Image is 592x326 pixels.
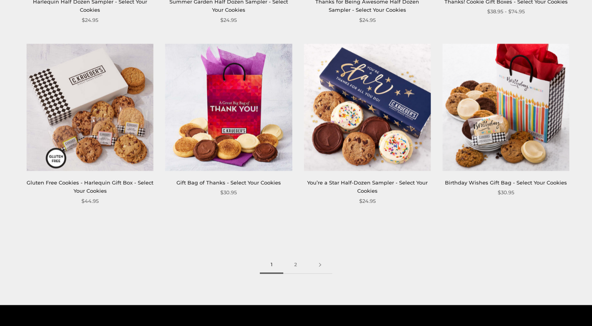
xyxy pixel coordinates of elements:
[487,7,525,16] span: $38.95 - $74.95
[443,44,569,170] img: Birthday Wishes Gift Bag - Select Your Cookies
[283,256,308,274] a: 2
[176,179,281,186] a: Gift Bag of Thanks - Select Your Cookies
[27,179,153,194] a: Gluten Free Cookies - Harlequin Gift Box - Select Your Cookies
[304,44,430,170] img: You’re a Star Half-Dozen Sampler - Select Your Cookies
[81,197,99,205] span: $44.95
[359,197,376,205] span: $24.95
[220,188,237,197] span: $30.95
[82,16,98,24] span: $24.95
[445,179,567,186] a: Birthday Wishes Gift Bag - Select Your Cookies
[27,44,153,170] img: Gluten Free Cookies - Harlequin Gift Box - Select Your Cookies
[308,256,332,274] a: Next page
[498,188,514,197] span: $30.95
[359,16,376,24] span: $24.95
[165,44,292,170] img: Gift Bag of Thanks - Select Your Cookies
[260,256,283,274] span: 1
[307,179,428,194] a: You’re a Star Half-Dozen Sampler - Select Your Cookies
[6,296,81,320] iframe: Sign Up via Text for Offers
[220,16,237,24] span: $24.95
